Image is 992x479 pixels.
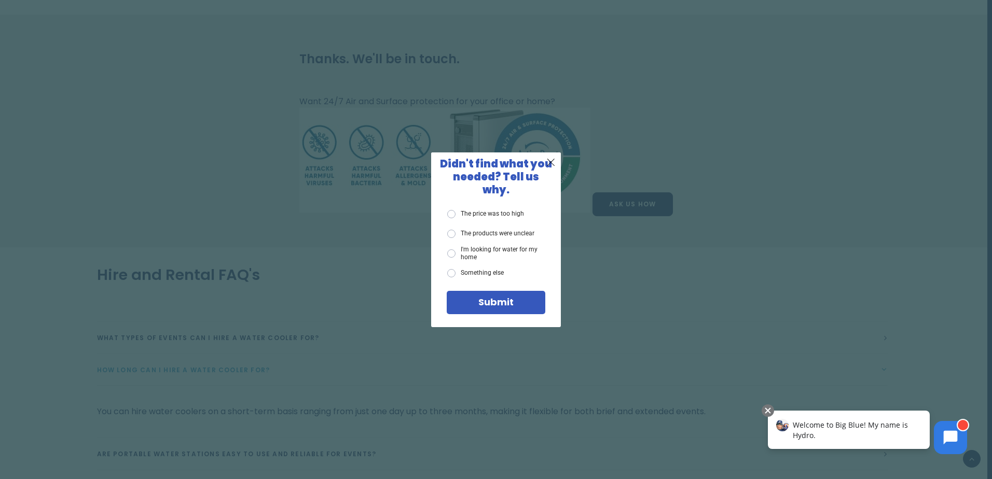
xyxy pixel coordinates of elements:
iframe: Chatbot [757,402,977,464]
label: Something else [447,269,504,277]
span: Didn't find what you needed? Tell us why. [440,157,552,197]
label: The products were unclear [447,230,534,238]
span: Submit [478,295,514,308]
span: X [546,156,556,168]
label: I'm looking for water for my home [447,246,545,261]
label: The price was too high [447,210,524,218]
